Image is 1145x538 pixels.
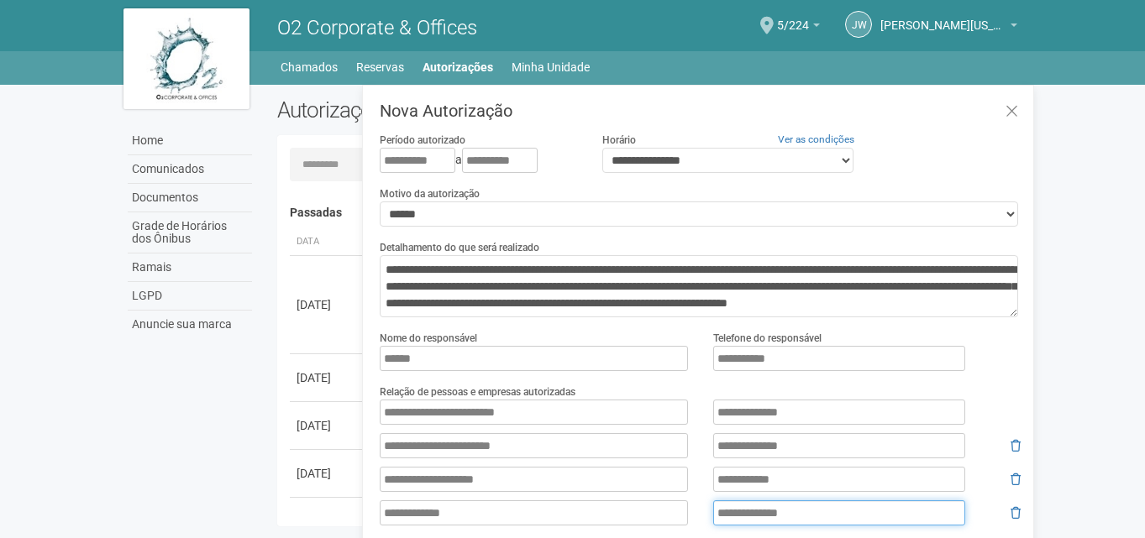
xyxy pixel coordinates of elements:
a: 5/224 [777,21,820,34]
a: Minha Unidade [512,55,590,79]
h3: Nova Autorização [380,102,1021,119]
a: Chamados [281,55,338,79]
span: Jackson Washington de Souza Machado [880,3,1006,32]
label: Horário [602,133,636,148]
a: Comunicados [128,155,252,184]
a: [PERSON_NAME][US_STATE] [880,21,1017,34]
span: 5/224 [777,3,809,32]
a: Ramais [128,253,252,282]
div: [DATE] [297,417,359,434]
i: Remover [1011,473,1021,485]
i: Remover [1011,440,1021,452]
a: Autorizações [423,55,493,79]
a: Reservas [356,55,404,79]
label: Período autorizado [380,133,465,148]
a: Ver as condições [778,133,854,145]
label: Telefone do responsável [713,331,822,346]
a: JW [845,11,872,38]
div: [DATE] [297,296,359,313]
a: Anuncie sua marca [128,311,252,338]
div: [DATE] [297,465,359,482]
span: O2 Corporate & Offices [277,16,477,39]
label: Relação de pessoas e empresas autorizadas [380,384,575,400]
div: a [380,148,576,173]
label: Detalhamento do que será realizado [380,240,539,255]
a: Grade de Horários dos Ônibus [128,212,252,253]
label: Nome do responsável [380,331,477,346]
div: [DATE] [297,369,359,386]
i: Remover [1011,507,1021,519]
img: logo.jpg [123,8,249,109]
h2: Autorizações [277,97,637,123]
a: Documentos [128,184,252,212]
a: LGPD [128,282,252,311]
a: Home [128,127,252,155]
th: Data [290,228,365,256]
label: Motivo da autorização [380,186,480,201]
h4: Passadas [290,206,1010,219]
